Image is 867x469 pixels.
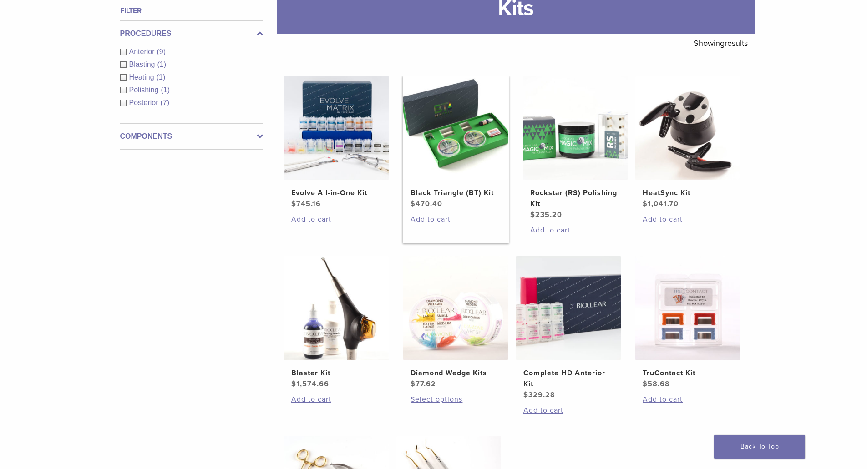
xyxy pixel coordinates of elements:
p: Showing results [694,34,748,53]
bdi: 329.28 [523,390,555,399]
label: Procedures [120,28,263,39]
span: $ [530,210,535,219]
a: Add to cart: “Complete HD Anterior Kit” [523,405,613,416]
img: TruContact Kit [635,256,740,360]
a: Add to cart: “Black Triangle (BT) Kit” [411,214,501,225]
span: $ [411,199,416,208]
img: Rockstar (RS) Polishing Kit [523,76,628,180]
a: Back To Top [714,435,805,459]
span: Polishing [129,86,161,94]
h2: HeatSync Kit [643,187,733,198]
img: HeatSync Kit [635,76,740,180]
a: Add to cart: “Rockstar (RS) Polishing Kit” [530,225,620,236]
img: Black Triangle (BT) Kit [403,76,508,180]
bdi: 1,041.70 [643,199,679,208]
span: (1) [161,86,170,94]
span: $ [643,199,648,208]
img: Evolve All-in-One Kit [284,76,389,180]
label: Components [120,131,263,142]
span: Anterior [129,48,157,55]
span: (7) [161,99,170,106]
h2: Diamond Wedge Kits [411,368,501,378]
bdi: 58.68 [643,379,670,388]
bdi: 1,574.66 [291,379,329,388]
a: Black Triangle (BT) KitBlack Triangle (BT) Kit $470.40 [403,76,509,209]
h2: Evolve All-in-One Kit [291,187,381,198]
img: Blaster Kit [284,256,389,360]
bdi: 745.16 [291,199,321,208]
h2: Black Triangle (BT) Kit [411,187,501,198]
a: Evolve All-in-One KitEvolve All-in-One Kit $745.16 [284,76,390,209]
h4: Filter [120,5,263,16]
h2: TruContact Kit [643,368,733,378]
a: Add to cart: “Blaster Kit” [291,394,381,405]
span: (9) [157,48,166,55]
bdi: 235.20 [530,210,562,219]
h2: Complete HD Anterior Kit [523,368,613,389]
a: Add to cart: “TruContact Kit” [643,394,733,405]
span: $ [291,199,296,208]
img: Diamond Wedge Kits [403,256,508,360]
a: HeatSync KitHeatSync Kit $1,041.70 [635,76,741,209]
a: Rockstar (RS) Polishing KitRockstar (RS) Polishing Kit $235.20 [522,76,629,220]
span: $ [411,379,416,388]
h2: Rockstar (RS) Polishing Kit [530,187,620,209]
bdi: 470.40 [411,199,442,208]
img: Complete HD Anterior Kit [516,256,621,360]
span: (1) [157,73,166,81]
span: $ [643,379,648,388]
span: Heating [129,73,157,81]
span: $ [291,379,296,388]
span: Posterior [129,99,161,106]
span: $ [523,390,528,399]
a: Add to cart: “Evolve All-in-One Kit” [291,214,381,225]
a: Complete HD Anterior KitComplete HD Anterior Kit $329.28 [516,256,622,400]
span: Blasting [129,61,157,68]
a: Blaster KitBlaster Kit $1,574.66 [284,256,390,389]
span: (1) [157,61,166,68]
a: Add to cart: “HeatSync Kit” [643,214,733,225]
a: TruContact KitTruContact Kit $58.68 [635,256,741,389]
h2: Blaster Kit [291,368,381,378]
a: Select options for “Diamond Wedge Kits” [411,394,501,405]
a: Diamond Wedge KitsDiamond Wedge Kits $77.62 [403,256,509,389]
bdi: 77.62 [411,379,436,388]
